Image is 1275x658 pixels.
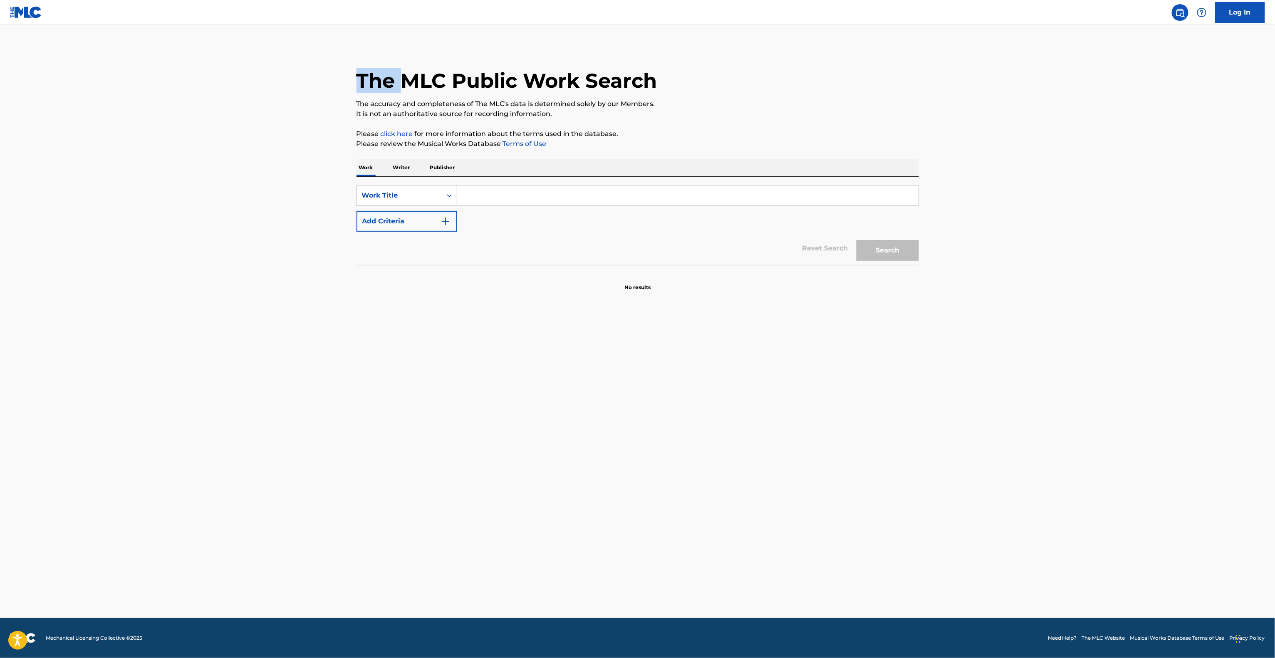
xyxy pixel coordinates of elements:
p: No results [624,274,651,291]
p: Writer [391,159,413,176]
div: Help [1193,4,1210,21]
img: 9d2ae6d4665cec9f34b9.svg [441,216,451,226]
button: Add Criteria [357,211,457,232]
a: Need Help? [1048,634,1077,642]
a: The MLC Website [1082,634,1125,642]
p: Please for more information about the terms used in the database. [357,129,919,139]
a: Musical Works Database Terms of Use [1130,634,1225,642]
img: search [1175,7,1185,17]
h1: The MLC Public Work Search [357,68,657,93]
img: help [1197,7,1207,17]
a: Log In [1215,2,1265,23]
img: MLC Logo [10,6,42,18]
p: Publisher [428,159,458,176]
p: Work [357,159,376,176]
p: Please review the Musical Works Database [357,139,919,149]
a: click here [381,130,413,138]
div: Drag [1236,626,1241,651]
form: Search Form [357,185,919,265]
div: Work Title [362,190,437,200]
p: It is not an authoritative source for recording information. [357,109,919,119]
a: Privacy Policy [1230,634,1265,642]
a: Terms of Use [501,140,547,148]
a: Public Search [1172,4,1188,21]
p: The accuracy and completeness of The MLC's data is determined solely by our Members. [357,99,919,109]
iframe: Chat Widget [1233,618,1275,658]
span: Mechanical Licensing Collective © 2025 [46,634,142,642]
img: logo [10,633,36,643]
